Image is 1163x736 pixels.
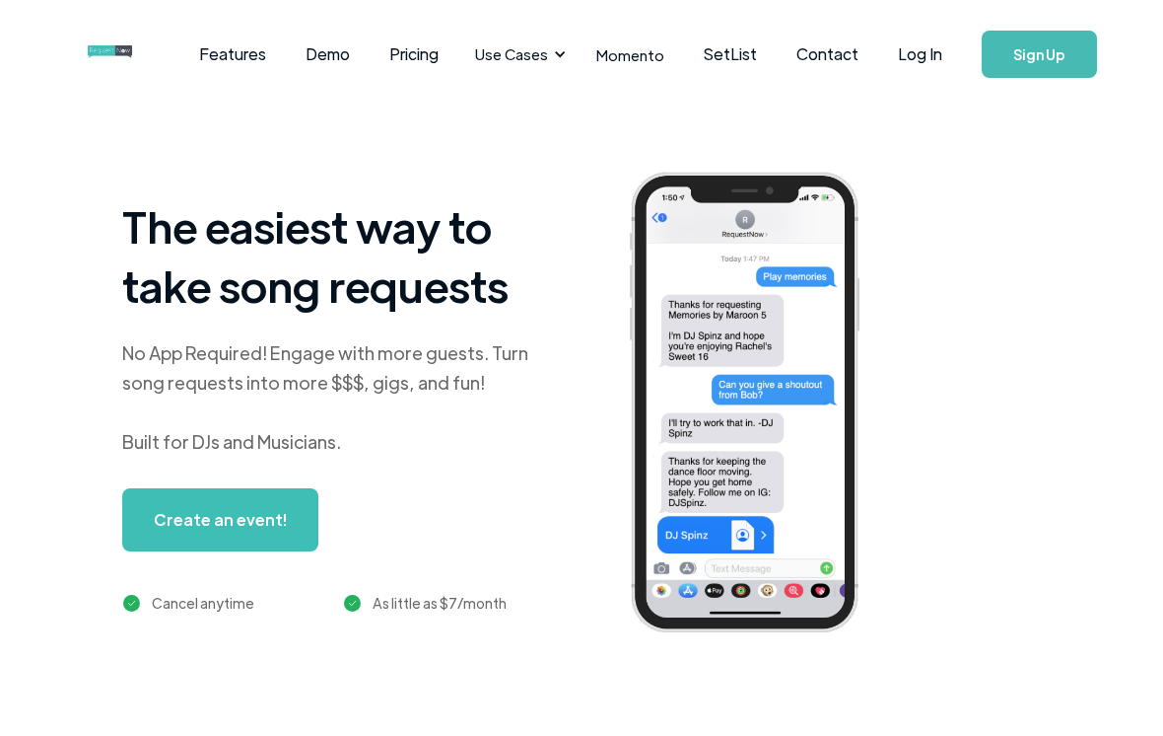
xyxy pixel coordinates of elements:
[684,24,777,85] a: SetList
[122,338,554,457] div: No App Required! Engage with more guests. Turn song requests into more $$$, gigs, and fun! Built ...
[577,26,684,84] a: Momento
[777,24,878,85] a: Contact
[122,196,554,315] h1: The easiest way to take song requests
[286,24,370,85] a: Demo
[344,595,361,612] img: green checkmark
[878,20,962,89] a: Log In
[370,24,458,85] a: Pricing
[123,595,140,612] img: green checkmark
[88,45,170,59] img: requestnow logo
[122,488,318,552] a: Create an event!
[609,160,908,651] img: iphone screenshot
[475,43,548,65] div: Use Cases
[179,24,286,85] a: Features
[88,35,130,74] a: home
[373,591,507,615] div: As little as $7/month
[463,24,572,85] div: Use Cases
[982,31,1097,78] a: Sign Up
[152,591,254,615] div: Cancel anytime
